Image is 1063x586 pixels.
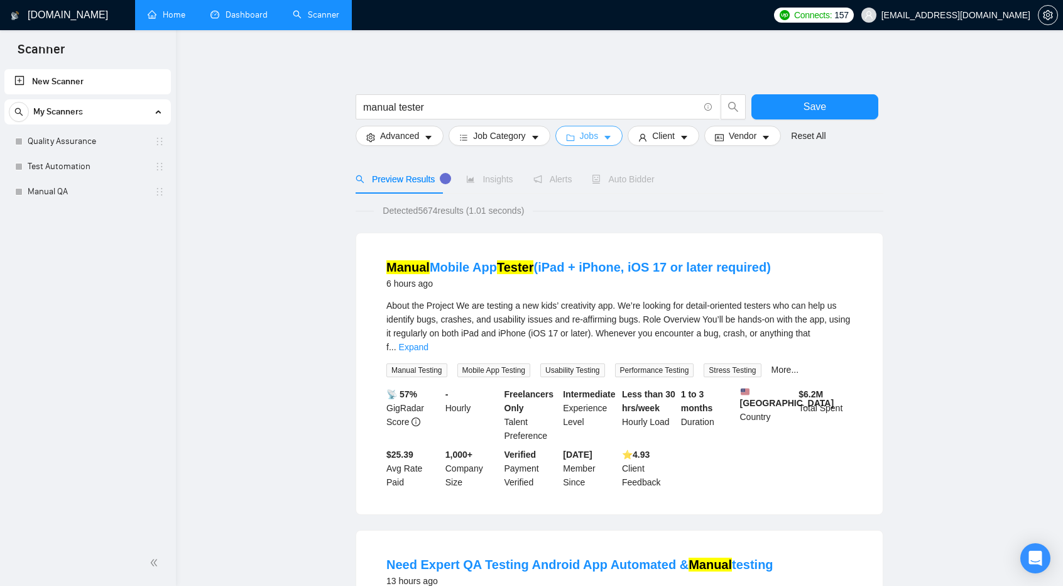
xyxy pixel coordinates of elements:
[563,450,592,460] b: [DATE]
[652,129,675,143] span: Client
[531,133,540,142] span: caret-down
[619,387,679,443] div: Hourly Load
[155,136,165,146] span: holder
[791,129,826,143] a: Reset All
[28,154,147,179] a: Test Automation
[424,133,433,142] span: caret-down
[740,387,834,408] b: [GEOGRAPHIC_DATA]
[374,204,533,218] span: Detected 5674 results (1.01 seconds)
[738,387,797,443] div: Country
[33,99,83,124] span: My Scanners
[386,260,771,274] a: ManualMobile AppTester(iPad + iPhone, iOS 17 or later required)
[150,556,162,569] span: double-left
[8,40,75,67] span: Scanner
[1038,10,1058,20] a: setting
[504,450,537,460] b: Verified
[363,99,699,115] input: Search Freelance Jobs...
[502,387,561,443] div: Talent Preference
[384,387,443,443] div: GigRadar Score
[780,10,790,20] img: upwork-logo.png
[592,175,601,184] span: robot
[386,299,853,354] div: About the Project We are testing a new kids’ creativity app. We’re looking for detail-oriented te...
[11,6,19,26] img: logo
[4,69,171,94] li: New Scanner
[1038,10,1057,20] span: setting
[445,389,449,399] b: -
[721,94,746,119] button: search
[443,387,502,443] div: Hourly
[155,187,165,197] span: holder
[622,450,650,460] b: ⭐️ 4.93
[210,9,268,20] a: dashboardDashboard
[796,387,855,443] div: Total Spent
[356,175,364,184] span: search
[457,363,531,377] span: Mobile App Testing
[28,129,147,154] a: Quality Assurance
[566,133,575,142] span: folder
[729,129,756,143] span: Vendor
[9,102,29,122] button: search
[679,387,738,443] div: Duration
[399,342,428,352] a: Expand
[148,9,185,20] a: homeHome
[799,389,823,399] b: $ 6.2M
[386,450,413,460] b: $25.39
[1038,5,1058,25] button: setting
[580,129,599,143] span: Jobs
[771,365,799,375] a: More...
[386,260,430,274] mark: Manual
[4,99,171,204] li: My Scanners
[473,129,525,143] span: Job Category
[638,133,647,142] span: user
[533,174,572,184] span: Alerts
[560,448,619,489] div: Member Since
[615,363,694,377] span: Performance Testing
[628,126,699,146] button: userClientcaret-down
[14,69,161,94] a: New Scanner
[384,448,443,489] div: Avg Rate Paid
[704,126,781,146] button: idcardVendorcaret-down
[681,389,713,413] b: 1 to 3 months
[794,8,832,22] span: Connects:
[445,450,472,460] b: 1,000+
[466,175,475,184] span: area-chart
[466,174,513,184] span: Insights
[356,174,446,184] span: Preview Results
[356,126,444,146] button: settingAdvancedcaret-down
[386,363,447,377] span: Manual Testing
[834,8,848,22] span: 157
[459,133,468,142] span: bars
[412,417,420,426] span: info-circle
[751,94,878,119] button: Save
[389,342,396,352] span: ...
[440,173,451,184] div: Tooltip anchor
[804,99,826,114] span: Save
[540,363,604,377] span: Usability Testing
[555,126,623,146] button: folderJobscaret-down
[741,387,750,396] img: 🇺🇸
[721,101,745,113] span: search
[449,126,550,146] button: barsJob Categorycaret-down
[761,133,770,142] span: caret-down
[28,179,147,204] a: Manual QA
[603,133,612,142] span: caret-down
[293,9,339,20] a: searchScanner
[9,108,28,116] span: search
[689,558,732,572] mark: Manual
[443,448,502,489] div: Company Size
[386,389,417,399] b: 📡 57%
[704,363,761,377] span: Stress Testing
[1020,543,1050,573] div: Open Intercom Messenger
[560,387,619,443] div: Experience Level
[155,162,165,172] span: holder
[386,276,771,291] div: 6 hours ago
[592,174,654,184] span: Auto Bidder
[680,133,689,142] span: caret-down
[864,11,873,19] span: user
[622,389,675,413] b: Less than 30 hrs/week
[504,389,554,413] b: Freelancers Only
[563,389,615,399] b: Intermediate
[502,448,561,489] div: Payment Verified
[380,129,419,143] span: Advanced
[366,133,375,142] span: setting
